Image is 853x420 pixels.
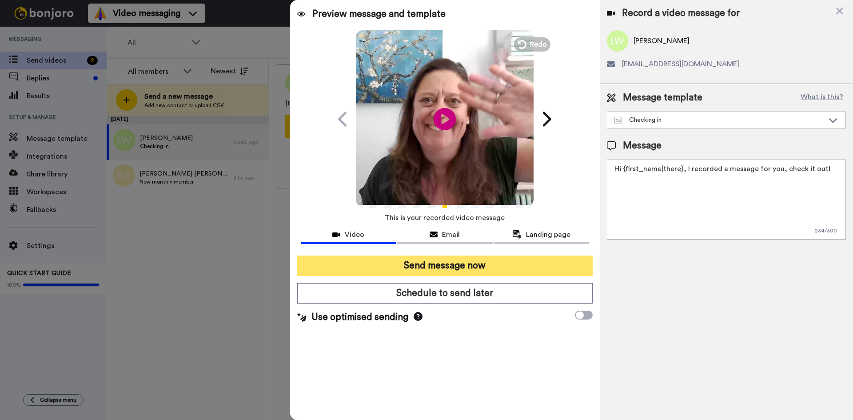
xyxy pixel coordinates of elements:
span: Email [442,229,460,240]
button: Send message now [297,256,593,276]
span: Message [623,139,662,152]
div: Checking in [614,116,824,124]
img: Message-temps.svg [614,117,622,124]
span: [EMAIL_ADDRESS][DOMAIN_NAME] [622,59,739,69]
span: Landing page [526,229,570,240]
button: What is this? [798,91,846,104]
span: Video [345,229,364,240]
button: Schedule to send later [297,283,593,304]
span: This is your recorded video message [385,208,505,228]
span: Message template [623,91,702,104]
textarea: Hi {first_name|there}, I recorded a message for you, check it out! [607,160,846,240]
span: Use optimised sending [311,311,408,324]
